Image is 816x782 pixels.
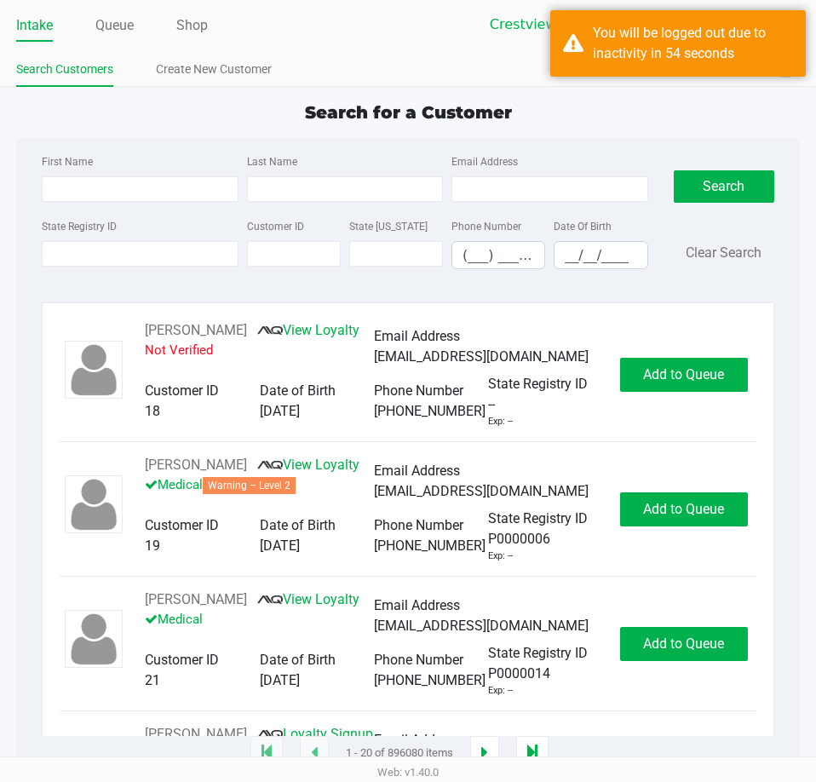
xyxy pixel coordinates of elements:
span: Add to Queue [643,501,724,517]
button: See customer info [145,320,247,341]
span: State Registry ID [488,376,588,392]
span: Email Address [374,732,460,748]
span: Add to Queue [643,635,724,652]
span: Email Address [374,328,460,344]
a: Loyalty Signup [257,726,373,742]
span: Phone Number [374,382,463,399]
app-submit-button: Move to last page [516,736,549,770]
span: P0000014 [488,664,550,684]
span: 21 [145,672,160,688]
span: Web: v1.40.0 [377,766,439,779]
div: You will be logged out due to inactivity in 54 seconds [593,23,793,64]
label: State Registry ID [42,219,117,234]
span: Email Address [374,597,460,613]
span: P0000006 [488,529,550,549]
p: Medical [145,610,374,630]
span: Search for a Customer [305,102,512,123]
button: Clear Search [686,243,761,263]
a: Queue [95,14,134,37]
input: Format: MM/DD/YYYY [555,242,646,268]
label: Date Of Birth [554,219,612,234]
button: See customer info [145,724,247,745]
span: 19 [145,538,160,554]
button: Add to Queue [620,492,748,526]
a: View Loyalty [257,591,359,607]
label: Customer ID [247,219,304,234]
div: Exp: -- [488,415,513,429]
div: Exp: -- [488,684,513,699]
span: 1 - 20 of 896080 items [346,745,453,762]
span: [PHONE_NUMBER] [374,672,486,688]
span: Add to Queue [643,366,724,382]
span: -- [488,394,495,415]
button: Search [674,170,774,203]
span: State Registry ID [488,645,588,661]
app-submit-button: Next [470,736,499,770]
span: Warning – Level 2 [203,477,296,494]
a: Intake [16,14,53,37]
span: [EMAIL_ADDRESS][DOMAIN_NAME] [374,348,589,365]
button: See customer info [145,455,247,475]
a: Shop [176,14,208,37]
span: [EMAIL_ADDRESS][DOMAIN_NAME] [374,618,589,634]
span: 18 [145,403,160,419]
kendo-maskedtextbox: Format: MM/DD/YYYY [554,241,647,269]
span: Email Address [374,463,460,479]
a: View Loyalty [257,322,359,338]
span: Date of Birth [260,382,336,399]
span: Customer ID [145,382,219,399]
button: Add to Queue [620,627,748,661]
span: [DATE] [260,538,300,554]
span: Crestview WC [490,14,656,35]
p: Medical [145,475,374,495]
button: See customer info [145,589,247,610]
div: Exp: -- [488,549,513,564]
a: Create New Customer [156,59,272,80]
app-submit-button: Move to first page [250,736,283,770]
span: [PHONE_NUMBER] [374,403,486,419]
kendo-maskedtextbox: Format: (999) 999-9999 [451,241,545,269]
span: Date of Birth [260,517,336,533]
label: State [US_STATE] [349,219,428,234]
span: [DATE] [260,403,300,419]
span: Customer ID [145,517,219,533]
span: Phone Number [374,652,463,668]
button: Add to Queue [620,358,748,392]
button: Select [666,9,691,40]
app-submit-button: Previous [300,736,329,770]
span: [DATE] [260,672,300,688]
label: Phone Number [451,219,521,234]
label: First Name [42,154,93,170]
input: Format: (999) 999-9999 [452,242,544,268]
a: Search Customers [16,59,113,80]
span: Phone Number [374,517,463,533]
label: Email Address [451,154,518,170]
span: State Registry ID [488,510,588,526]
span: Date of Birth [260,652,336,668]
span: Customer ID [145,652,219,668]
span: [PHONE_NUMBER] [374,538,486,554]
label: Last Name [247,154,297,170]
a: View Loyalty [257,457,359,473]
p: Not Verified [145,341,374,360]
span: [EMAIL_ADDRESS][DOMAIN_NAME] [374,483,589,499]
